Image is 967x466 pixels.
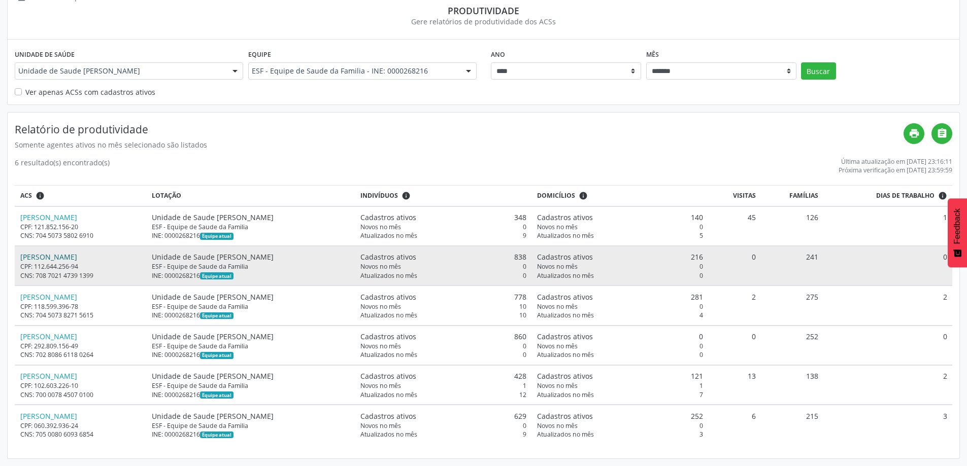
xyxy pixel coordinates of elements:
label: Ver apenas ACSs com cadastros ativos [25,87,155,97]
div: 121 [537,371,703,381]
div: CPF: 060.392.936-24 [20,421,142,430]
div: 12 [360,390,526,399]
div: ESF - Equipe de Saude da Familia [152,421,350,430]
div: Unidade de Saude [PERSON_NAME] [152,292,350,302]
div: CNS: 708 7021 4739 1399 [20,271,142,280]
th: Famílias [761,186,824,206]
i:  [937,128,948,139]
div: 216 [537,252,703,262]
div: 0 [360,223,526,231]
span: Cadastros ativos [360,411,416,421]
h4: Relatório de produtividade [15,123,904,136]
td: 2 [823,365,952,405]
span: Atualizados no mês [537,350,594,359]
div: ESF - Equipe de Saude da Familia [152,262,350,271]
div: 0 [537,262,703,271]
div: Unidade de Saude [PERSON_NAME] [152,411,350,421]
div: Gere relatórios de produtividade dos ACSs [15,16,952,27]
div: 629 [360,411,526,421]
div: 1 [360,381,526,390]
div: CNS: 702 8086 6118 0264 [20,350,142,359]
div: 0 [537,350,703,359]
div: 10 [360,311,526,319]
th: Lotação [147,186,355,206]
div: 0 [537,271,703,280]
span: Novos no mês [537,223,578,231]
div: 838 [360,252,526,262]
div: 0 [360,350,526,359]
span: Cadastros ativos [360,331,416,342]
span: Cadastros ativos [360,212,416,223]
a: [PERSON_NAME] [20,292,77,302]
span: Atualizados no mês [360,311,417,319]
div: CNS: 704 5073 5802 6910 [20,231,142,240]
div: 9 [360,231,526,240]
span: Atualizados no mês [537,231,594,240]
td: 0 [709,326,761,365]
div: Somente agentes ativos no mês selecionado são listados [15,139,904,150]
span: Atualizados no mês [537,390,594,399]
div: Produtividade [15,5,952,16]
span: Feedback [953,208,962,244]
span: Atualizados no mês [360,430,417,439]
div: INE: 0000268216 [152,390,350,399]
span: Dias de trabalho [876,191,935,200]
div: 10 [360,302,526,311]
div: 0 [537,342,703,350]
div: INE: 0000268216 [152,271,350,280]
a:  [931,123,952,144]
label: Ano [491,47,505,62]
div: Unidade de Saude [PERSON_NAME] [152,252,350,262]
a: [PERSON_NAME] [20,371,77,381]
i: print [909,128,920,139]
span: Atualizados no mês [360,231,417,240]
div: 860 [360,331,526,342]
span: Domicílios [537,191,575,200]
div: 0 [537,331,703,342]
td: 138 [761,365,824,405]
span: Novos no mês [360,421,401,430]
div: CNS: 700 0078 4507 0100 [20,390,142,399]
td: 3 [823,405,952,444]
i: <div class="text-left"> <div> <strong>Cadastros ativos:</strong> Cadastros que estão vinculados a... [402,191,411,200]
span: Novos no mês [537,262,578,271]
span: Indivíduos [360,191,398,200]
td: 2 [709,285,761,325]
a: [PERSON_NAME] [20,212,77,222]
td: 252 [761,326,824,365]
label: Equipe [248,47,271,62]
div: ESF - Equipe de Saude da Familia [152,223,350,231]
a: [PERSON_NAME] [20,252,77,262]
div: CPF: 292.809.156-49 [20,342,142,350]
td: 126 [761,206,824,246]
button: Buscar [801,62,836,80]
div: Unidade de Saude [PERSON_NAME] [152,331,350,342]
span: Atualizados no mês [360,390,417,399]
div: 140 [537,212,703,223]
div: CPF: 102.603.226-10 [20,381,142,390]
span: Esta é a equipe atual deste Agente [200,352,233,359]
div: ESF - Equipe de Saude da Familia [152,342,350,350]
span: Esta é a equipe atual deste Agente [200,272,233,279]
div: 9 [360,430,526,439]
div: Unidade de Saude [PERSON_NAME] [152,371,350,381]
div: 6 resultado(s) encontrado(s) [15,157,110,174]
td: 0 [823,326,952,365]
span: Novos no mês [360,381,401,390]
div: ESF - Equipe de Saude da Familia [152,381,350,390]
div: Próxima verificação em [DATE] 23:59:59 [839,166,952,174]
span: Cadastros ativos [360,292,416,302]
span: ESF - Equipe de Saude da Familia - INE: 0000268216 [252,66,456,76]
div: CPF: 121.852.156-20 [20,223,142,231]
span: Novos no mês [360,223,401,231]
div: 5 [537,231,703,240]
i: <div class="text-left"> <div> <strong>Cadastros ativos:</strong> Cadastros que estão vinculados a... [579,191,588,200]
span: Cadastros ativos [360,371,416,381]
span: Novos no mês [537,421,578,430]
span: Novos no mês [537,381,578,390]
span: Atualizados no mês [537,430,594,439]
td: 275 [761,285,824,325]
button: Feedback - Mostrar pesquisa [948,198,967,267]
div: 0 [537,223,703,231]
span: Atualizados no mês [537,311,594,319]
